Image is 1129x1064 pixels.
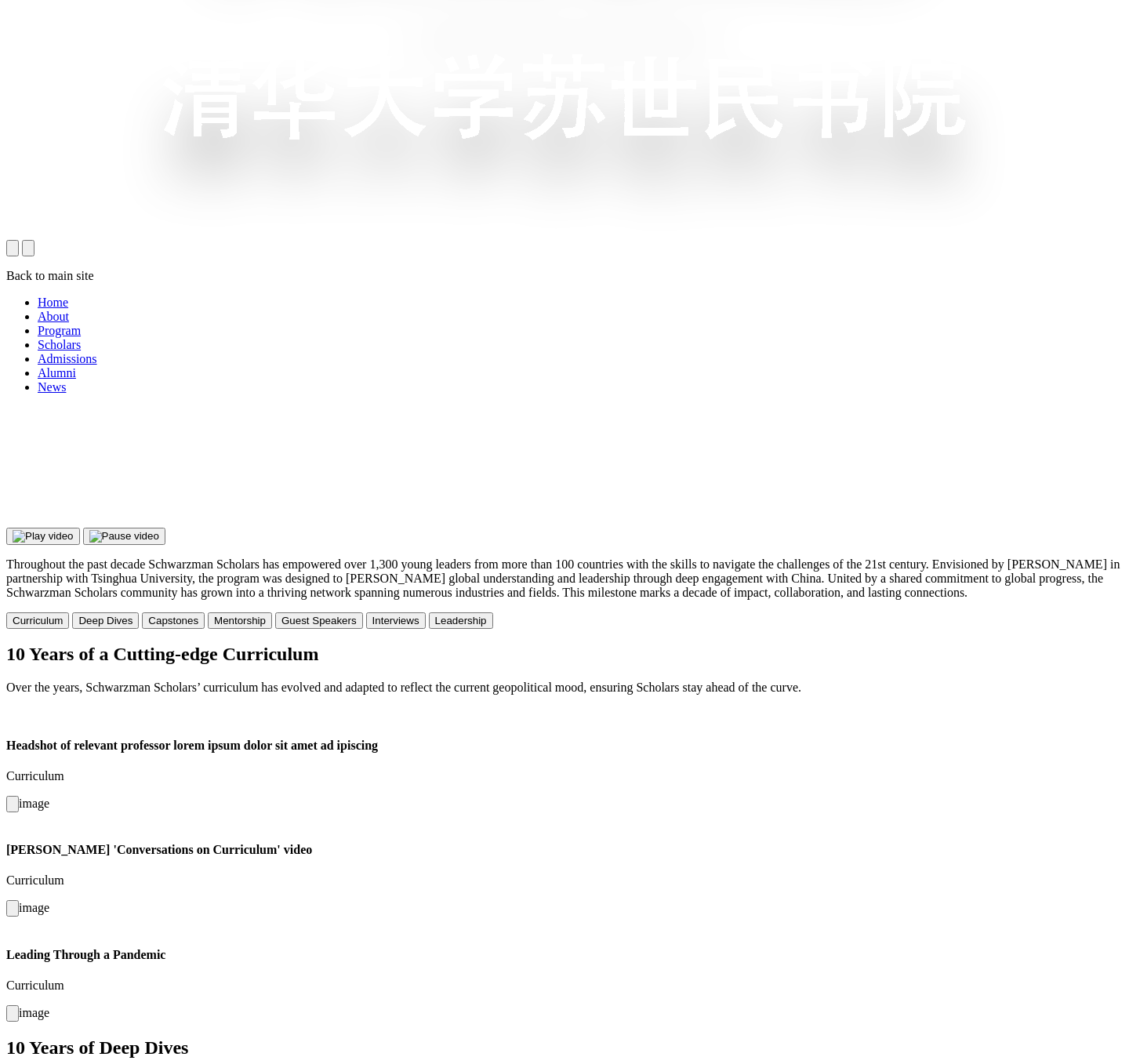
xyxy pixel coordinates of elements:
[6,557,1123,600] p: Throughout the past decade Schwarzman Scholars has empowered over 1,300 young leaders from more t...
[6,1037,1123,1059] h2: 10 Years of Deep Dives
[83,528,165,545] button: Pause video
[208,612,272,629] button: Mentorship
[6,644,1123,665] h2: 10 Years of a Cutting-edge Curriculum
[6,681,1123,695] p: Over the years, Schwarzman Scholars’ curriculum has evolved and adapted to reflect the current ge...
[6,612,69,629] button: Curriculum
[89,530,159,543] img: Pause video
[22,240,34,256] button: open navigation drawer
[366,612,426,629] button: Interviews
[142,612,205,629] button: Capstones
[72,612,139,629] button: Deep Dives
[429,612,493,629] button: Leadership
[275,612,363,629] button: Guest Speakers
[6,407,241,525] video: Your browser does not support the video tag.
